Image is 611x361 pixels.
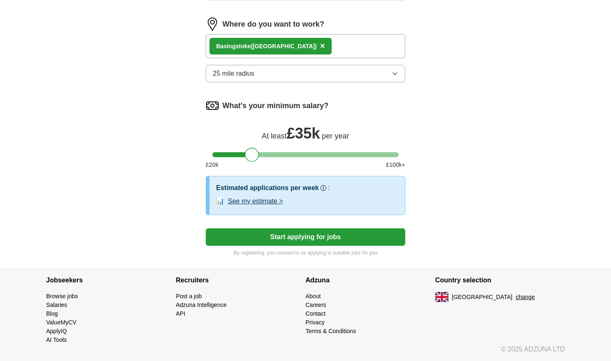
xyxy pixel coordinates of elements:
span: ([GEOGRAPHIC_DATA]) [251,43,317,49]
span: 📊 [216,196,224,206]
h4: Country selection [435,269,565,292]
h3: : [328,183,330,193]
a: Post a job [176,293,202,299]
p: By registering, you consent to us applying to suitable jobs for you [206,249,405,257]
div: © 2025 ADZUNA LTD [39,344,572,361]
span: × [320,41,325,50]
button: × [320,40,325,52]
a: API [176,310,185,317]
button: 25 mile radius [206,65,405,82]
a: ApplyIQ [46,328,67,334]
label: Where do you want to work? [222,19,324,30]
a: Careers [305,302,326,308]
a: Contact [305,310,325,317]
a: Adzuna Intelligence [176,302,227,308]
a: AI Tools [46,336,67,343]
a: About [305,293,321,299]
span: £ 20 k [206,161,218,169]
a: Terms & Conditions [305,328,356,334]
a: Salaries [46,302,67,308]
button: change [516,293,535,302]
img: UK flag [435,292,448,302]
strong: Basin [216,43,232,49]
span: [GEOGRAPHIC_DATA] [452,293,512,302]
button: See my estimate > [228,196,283,206]
h3: Estimated applications per week [216,183,319,193]
span: £ 35k [287,125,320,142]
label: What's your minimum salary? [222,100,328,111]
a: ValueMyCV [46,319,76,326]
a: Browse jobs [46,293,78,299]
span: At least [262,132,287,140]
img: location.png [206,17,219,31]
a: Blog [46,310,58,317]
span: per year [322,132,349,140]
span: 25 mile radius [213,69,254,79]
img: salary.png [206,99,219,112]
a: Privacy [305,319,325,326]
button: Start applying for jobs [206,228,405,246]
div: gstoke [216,42,317,51]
